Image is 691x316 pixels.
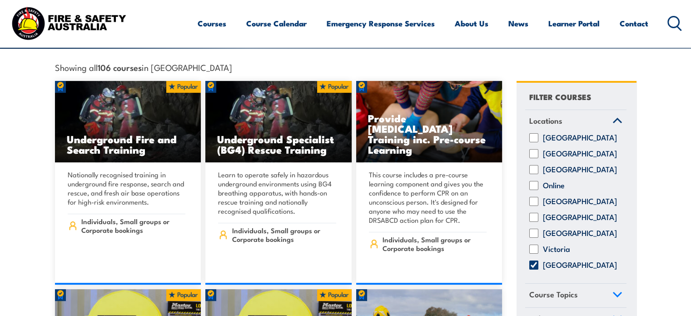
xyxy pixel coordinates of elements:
[543,229,617,238] label: [GEOGRAPHIC_DATA]
[218,170,336,216] p: Learn to operate safely in hazardous underground environments using BG4 breathing apparatus, with...
[529,90,591,103] h4: FILTER COURSES
[620,11,648,35] a: Contact
[383,235,487,252] span: Individuals, Small groups or Corporate bookings
[543,197,617,206] label: [GEOGRAPHIC_DATA]
[98,61,142,73] strong: 106 courses
[356,81,502,163] img: Low Voltage Rescue and Provide CPR
[543,245,570,254] label: Victoria
[455,11,488,35] a: About Us
[55,81,201,163] img: Underground mine rescue
[543,149,617,158] label: [GEOGRAPHIC_DATA]
[548,11,600,35] a: Learner Portal
[525,110,626,134] a: Locations
[529,115,562,127] span: Locations
[543,133,617,142] label: [GEOGRAPHIC_DATA]
[55,62,232,72] span: Showing all in [GEOGRAPHIC_DATA]
[205,81,352,163] a: Underground Specialist (BG4) Rescue Training
[67,134,189,155] h3: Underground Fire and Search Training
[327,11,435,35] a: Emergency Response Services
[246,11,307,35] a: Course Calendar
[217,134,340,155] h3: Underground Specialist (BG4) Rescue Training
[232,226,336,243] span: Individuals, Small groups or Corporate bookings
[529,288,578,301] span: Course Topics
[55,81,201,163] a: Underground Fire and Search Training
[198,11,226,35] a: Courses
[543,165,617,174] label: [GEOGRAPHIC_DATA]
[543,261,617,270] label: [GEOGRAPHIC_DATA]
[543,181,565,190] label: Online
[356,81,502,163] a: Provide [MEDICAL_DATA] Training inc. Pre-course Learning
[508,11,528,35] a: News
[205,81,352,163] img: Underground mine rescue
[369,170,487,225] p: This course includes a pre-course learning component and gives you the confidence to perform CPR ...
[525,284,626,307] a: Course Topics
[368,113,491,155] h3: Provide [MEDICAL_DATA] Training inc. Pre-course Learning
[81,217,185,234] span: Individuals, Small groups or Corporate bookings
[543,213,617,222] label: [GEOGRAPHIC_DATA]
[68,170,186,206] p: Nationally recognised training in underground fire response, search and rescue, and fresh air bas...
